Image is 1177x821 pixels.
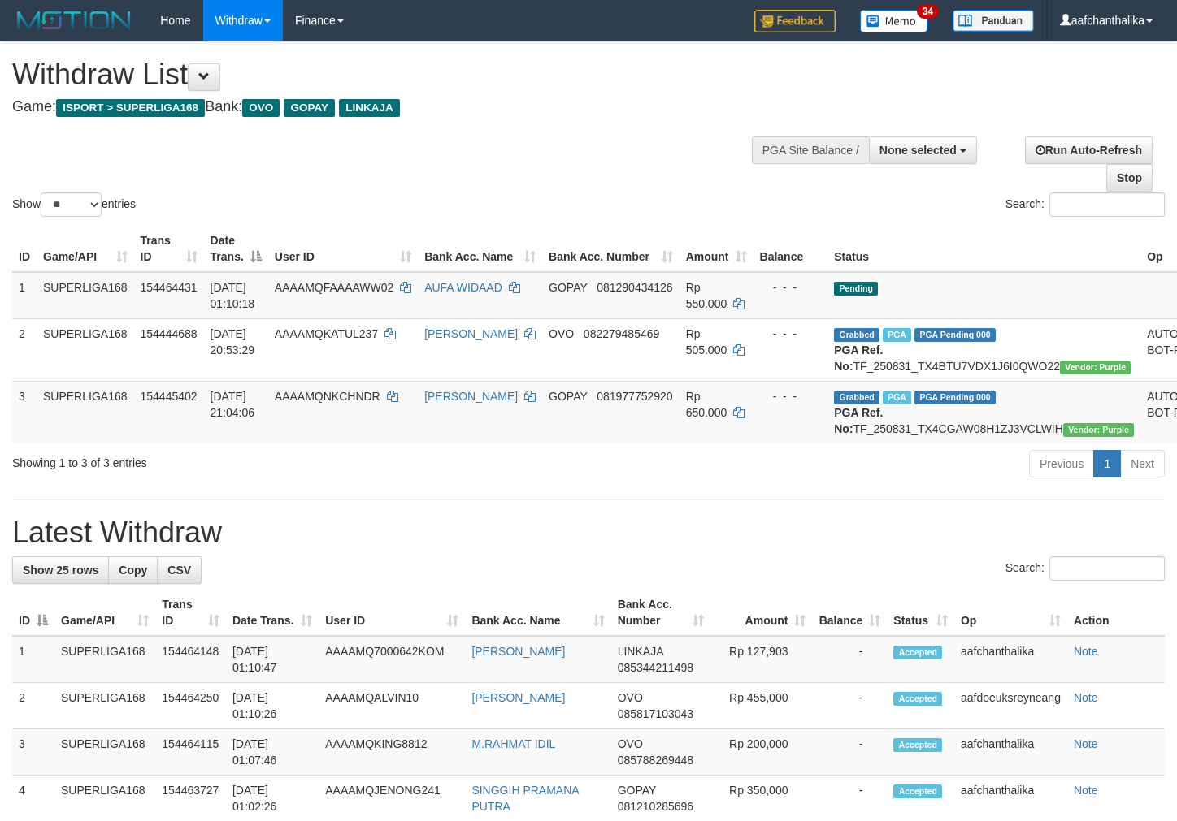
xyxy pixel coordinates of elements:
[1074,737,1098,750] a: Note
[1049,192,1165,217] input: Search:
[12,192,136,217] label: Show entries
[167,564,191,577] span: CSV
[618,784,656,797] span: GOPAY
[710,683,812,729] td: Rp 455,000
[827,381,1140,443] td: TF_250831_TX4CGAW08H1ZJ3VCLWIH
[242,99,280,117] span: OVO
[584,327,659,340] span: Copy 082279485469 to clipboard
[710,636,812,683] td: Rp 127,903
[424,281,502,294] a: AUFA WIDAAD
[211,327,255,356] span: [DATE] 20:53:29
[275,327,378,340] span: AAAAMQKATUL237
[418,226,542,272] th: Bank Acc. Name: activate to sort column ascending
[54,636,155,683] td: SUPERLIGA168
[12,729,54,776] td: 3
[319,590,465,636] th: User ID: activate to sort column ascending
[226,590,319,636] th: Date Trans.: activate to sort column ascending
[268,226,418,272] th: User ID: activate to sort column ascending
[211,390,255,419] span: [DATE] 21:04:06
[1106,164,1153,192] a: Stop
[226,636,319,683] td: [DATE] 01:10:47
[157,556,202,584] a: CSV
[54,590,155,636] th: Game/API: activate to sort column ascending
[54,683,155,729] td: SUPERLIGA168
[12,590,54,636] th: ID: activate to sort column descending
[12,381,37,443] td: 3
[339,99,400,117] span: LINKAJA
[37,272,134,319] td: SUPERLIGA168
[1074,645,1098,658] a: Note
[710,590,812,636] th: Amount: activate to sort column ascending
[204,226,268,272] th: Date Trans.: activate to sort column descending
[424,390,518,403] a: [PERSON_NAME]
[680,226,754,272] th: Amount: activate to sort column ascending
[812,683,887,729] td: -
[424,327,518,340] a: [PERSON_NAME]
[319,729,465,776] td: AAAAMQKING8812
[954,636,1067,683] td: aafchanthalika
[618,754,693,767] span: Copy 085788269448 to clipboard
[954,590,1067,636] th: Op: activate to sort column ascending
[108,556,158,584] a: Copy
[1093,450,1121,477] a: 1
[12,99,768,115] h4: Game: Bank:
[542,226,680,272] th: Bank Acc. Number: activate to sort column ascending
[275,390,380,403] span: AAAAMQNKCHNDR
[887,590,954,636] th: Status: activate to sort column ascending
[618,661,693,674] span: Copy 085344211498 to clipboard
[54,729,155,776] td: SUPERLIGA168
[12,683,54,729] td: 2
[284,99,335,117] span: GOPAY
[41,192,102,217] select: Showentries
[618,800,693,813] span: Copy 081210285696 to clipboard
[917,4,939,19] span: 34
[12,516,1165,549] h1: Latest Withdraw
[834,391,879,404] span: Grabbed
[1005,556,1165,581] label: Search:
[754,226,828,272] th: Balance
[226,729,319,776] td: [DATE] 01:07:46
[618,691,643,704] span: OVO
[56,99,205,117] span: ISPORT > SUPERLIGA168
[12,556,109,584] a: Show 25 rows
[710,729,812,776] td: Rp 200,000
[953,10,1034,32] img: panduan.png
[23,564,98,577] span: Show 25 rows
[618,645,663,658] span: LINKAJA
[954,683,1067,729] td: aafdoeuksreyneang
[618,737,643,750] span: OVO
[471,645,565,658] a: [PERSON_NAME]
[471,737,555,750] a: M.RAHMAT IDIL
[812,590,887,636] th: Balance: activate to sort column ascending
[319,636,465,683] td: AAAAMQ7000642KOM
[12,448,478,471] div: Showing 1 to 3 of 3 entries
[686,390,727,419] span: Rp 650.000
[319,683,465,729] td: AAAAMQALVIN10
[141,281,198,294] span: 154464431
[211,281,255,310] span: [DATE] 01:10:18
[1074,691,1098,704] a: Note
[471,784,578,813] a: SINGGIH PRAMANA PUTRA
[883,328,911,342] span: Marked by aafsoycanthlai
[119,564,147,577] span: Copy
[834,282,878,296] span: Pending
[549,327,574,340] span: OVO
[893,646,942,659] span: Accepted
[893,738,942,752] span: Accepted
[914,328,996,342] span: PGA Pending
[226,683,319,729] td: [DATE] 01:10:26
[471,691,565,704] a: [PERSON_NAME]
[12,636,54,683] td: 1
[760,279,822,296] div: - - -
[827,226,1140,272] th: Status
[686,327,727,356] span: Rp 505.000
[549,390,587,403] span: GOPAY
[12,272,37,319] td: 1
[37,226,134,272] th: Game/API: activate to sort column ascending
[883,391,911,404] span: Marked by aafchhiseyha
[618,707,693,720] span: Copy 085817103043 to clipboard
[597,390,672,403] span: Copy 081977752920 to clipboard
[275,281,394,294] span: AAAAMQFAAAAWW02
[834,344,883,373] b: PGA Ref. No:
[760,326,822,342] div: - - -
